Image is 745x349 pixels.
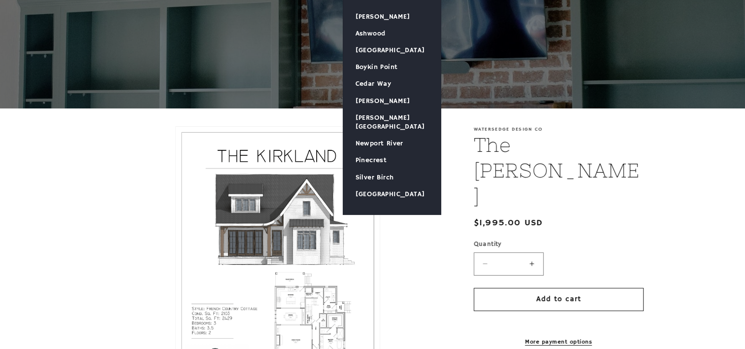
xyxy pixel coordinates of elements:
[474,126,644,132] p: Watersedge Design Co
[474,288,644,311] button: Add to cart
[343,169,441,186] a: Silver Birch
[343,93,441,109] a: [PERSON_NAME]
[343,25,441,42] a: Ashwood
[474,240,644,249] label: Quantity
[343,186,441,203] a: [GEOGRAPHIC_DATA]
[343,152,441,169] a: Pinecrest
[343,75,441,92] a: Cedar Way
[474,132,644,209] h1: The [PERSON_NAME]
[343,109,441,135] a: [PERSON_NAME][GEOGRAPHIC_DATA]
[343,42,441,59] a: [GEOGRAPHIC_DATA]
[343,59,441,75] a: Boykin Point
[474,338,644,347] a: More payment options
[343,135,441,152] a: Newport River
[474,216,543,230] span: $1,995.00 USD
[343,8,441,25] a: [PERSON_NAME]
